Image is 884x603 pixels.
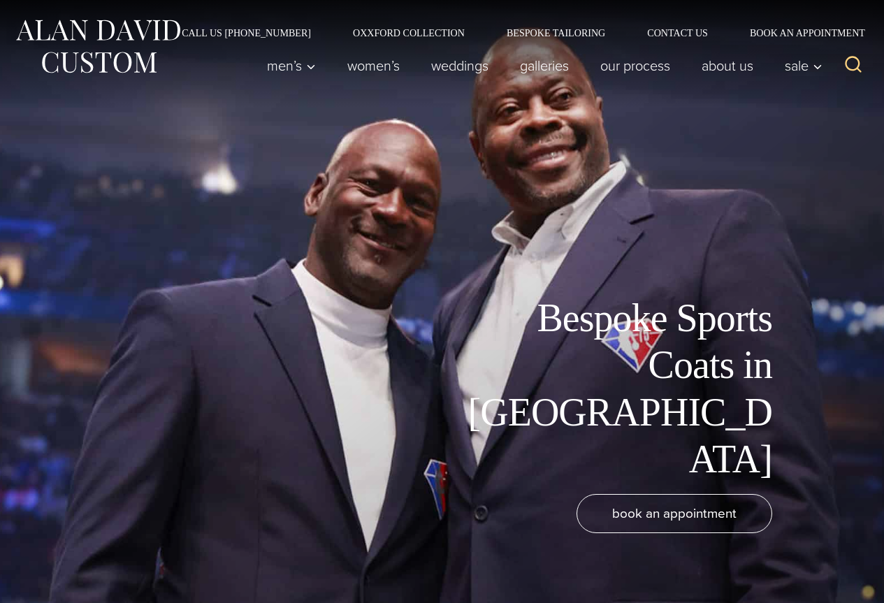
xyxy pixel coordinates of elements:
span: Men’s [267,59,316,73]
a: Women’s [332,52,416,80]
button: View Search Form [836,49,870,82]
a: Book an Appointment [729,28,870,38]
a: Galleries [505,52,585,80]
a: About Us [686,52,769,80]
a: Contact Us [626,28,729,38]
span: Sale [785,59,823,73]
a: Call Us [PHONE_NUMBER] [161,28,332,38]
h1: Bespoke Sports Coats in [GEOGRAPHIC_DATA] [458,295,772,483]
a: Oxxford Collection [332,28,486,38]
nav: Primary Navigation [252,52,830,80]
a: book an appointment [577,494,772,533]
a: Bespoke Tailoring [486,28,626,38]
img: Alan David Custom [14,15,182,78]
span: book an appointment [612,503,737,523]
a: Our Process [585,52,686,80]
nav: Secondary Navigation [161,28,870,38]
a: weddings [416,52,505,80]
